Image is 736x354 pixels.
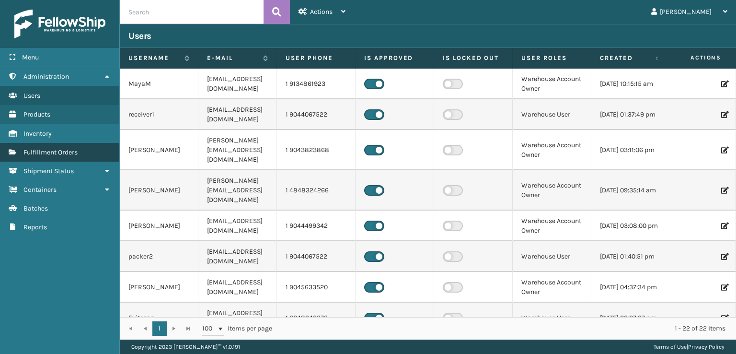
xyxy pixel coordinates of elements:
[277,69,356,99] td: 1 9134861923
[286,324,725,333] div: 1 - 22 of 22 items
[721,223,727,229] i: Edit
[721,147,727,153] i: Edit
[591,170,670,211] td: [DATE] 09:35:14 am
[721,111,727,118] i: Edit
[23,223,47,231] span: Reports
[120,272,198,303] td: [PERSON_NAME]
[23,92,40,100] span: Users
[202,324,217,333] span: 100
[198,170,277,211] td: [PERSON_NAME][EMAIL_ADDRESS][DOMAIN_NAME]
[277,170,356,211] td: 1 4848324266
[513,69,591,99] td: Warehouse Account Owner
[286,54,346,62] label: User phone
[513,99,591,130] td: Warehouse User
[198,272,277,303] td: [EMAIL_ADDRESS][DOMAIN_NAME]
[721,81,727,87] i: Edit
[198,303,277,333] td: [EMAIL_ADDRESS][DOMAIN_NAME]
[513,241,591,272] td: Warehouse User
[688,343,724,350] a: Privacy Policy
[513,272,591,303] td: Warehouse Account Owner
[654,340,724,354] div: |
[277,272,356,303] td: 1 9045633520
[23,167,74,175] span: Shipment Status
[364,54,425,62] label: Is Approved
[513,211,591,241] td: Warehouse Account Owner
[23,72,69,81] span: Administration
[591,69,670,99] td: [DATE] 10:15:15 am
[591,211,670,241] td: [DATE] 03:08:00 pm
[198,211,277,241] td: [EMAIL_ADDRESS][DOMAIN_NAME]
[23,186,57,194] span: Containers
[23,130,52,138] span: Inventory
[654,343,687,350] a: Terms of Use
[591,303,670,333] td: [DATE] 02:07:27 pm
[600,54,651,62] label: Created
[277,303,356,333] td: 1 9048942673
[198,241,277,272] td: [EMAIL_ADDRESS][DOMAIN_NAME]
[513,170,591,211] td: Warehouse Account Owner
[120,99,198,130] td: receiver1
[198,99,277,130] td: [EMAIL_ADDRESS][DOMAIN_NAME]
[591,130,670,170] td: [DATE] 03:11:06 pm
[120,303,198,333] td: Exitscan
[120,69,198,99] td: MayaM
[721,315,727,321] i: Edit
[202,321,272,336] span: items per page
[277,130,356,170] td: 1 9043823868
[198,130,277,170] td: [PERSON_NAME][EMAIL_ADDRESS][DOMAIN_NAME]
[198,69,277,99] td: [EMAIL_ADDRESS][DOMAIN_NAME]
[277,99,356,130] td: 1 9044067522
[591,272,670,303] td: [DATE] 04:37:34 pm
[277,211,356,241] td: 1 9044499342
[120,241,198,272] td: packer2
[120,130,198,170] td: [PERSON_NAME]
[591,241,670,272] td: [DATE] 01:40:51 pm
[23,148,78,156] span: Fulfillment Orders
[207,54,258,62] label: E-mail
[131,340,240,354] p: Copyright 2023 [PERSON_NAME]™ v 1.0.191
[128,30,151,42] h3: Users
[521,54,582,62] label: User Roles
[591,99,670,130] td: [DATE] 01:37:49 pm
[120,211,198,241] td: [PERSON_NAME]
[23,110,50,118] span: Products
[443,54,504,62] label: Is Locked Out
[128,54,180,62] label: Username
[23,204,48,212] span: Batches
[721,187,727,194] i: Edit
[660,50,727,66] span: Actions
[513,130,591,170] td: Warehouse Account Owner
[721,284,727,291] i: Edit
[277,241,356,272] td: 1 9044067522
[22,53,39,61] span: Menu
[513,303,591,333] td: Warehouse User
[14,10,105,38] img: logo
[120,170,198,211] td: [PERSON_NAME]
[721,253,727,260] i: Edit
[310,8,333,16] span: Actions
[152,321,167,336] a: 1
